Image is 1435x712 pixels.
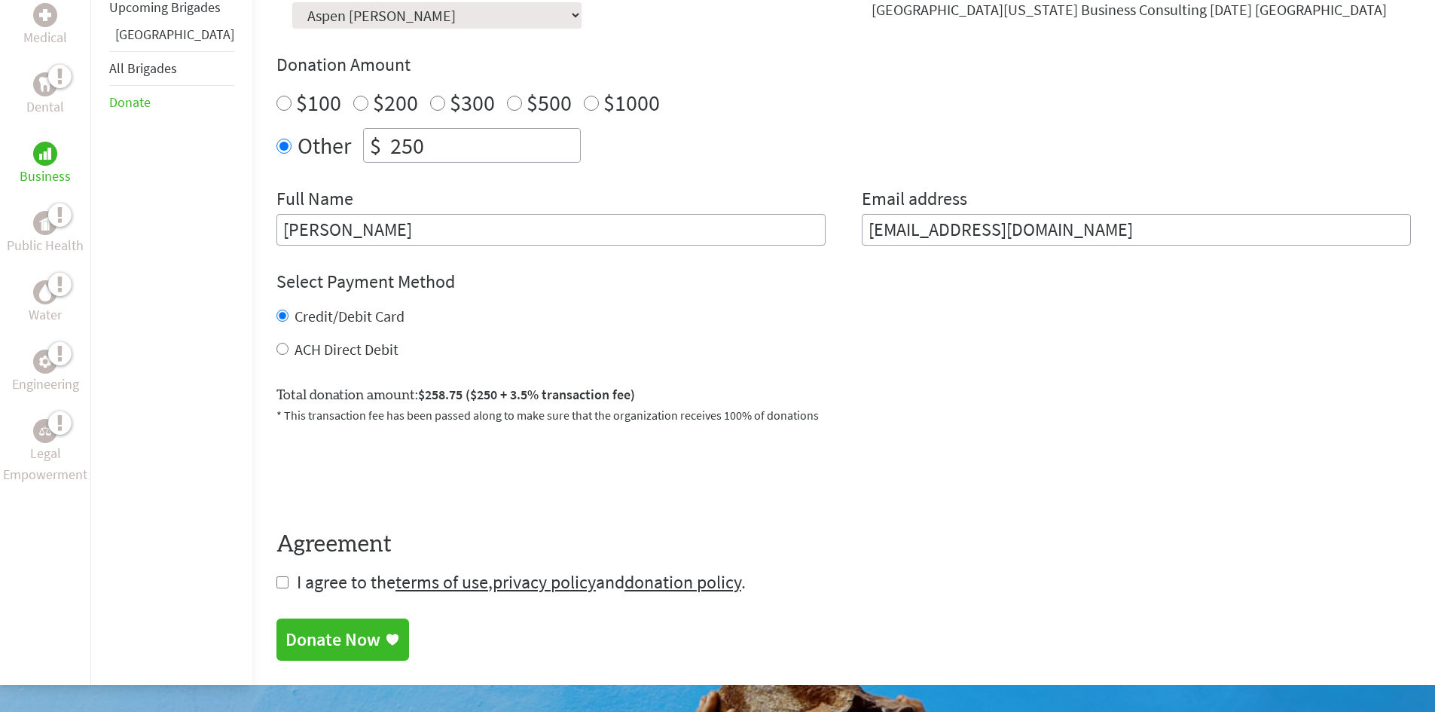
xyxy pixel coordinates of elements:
p: Legal Empowerment [3,443,87,485]
h4: Agreement [276,531,1411,558]
li: Donate [109,86,234,119]
a: terms of use [395,570,488,594]
label: $200 [373,88,418,117]
p: Engineering [12,374,79,395]
div: $ [364,129,387,162]
img: Engineering [39,356,51,368]
span: $258.75 ($250 + 3.5% transaction fee) [418,386,635,403]
label: ACH Direct Debit [295,340,398,359]
label: $300 [450,88,495,117]
h4: Select Payment Method [276,270,1411,294]
a: DentalDental [26,72,64,118]
div: Public Health [33,211,57,235]
div: Dental [33,72,57,96]
iframe: reCAPTCHA [276,442,505,501]
div: Engineering [33,350,57,374]
a: [GEOGRAPHIC_DATA] [115,26,234,43]
p: Public Health [7,235,84,256]
label: $1000 [603,88,660,117]
img: Water [39,283,51,301]
div: Medical [33,3,57,27]
p: Medical [23,27,67,48]
label: Total donation amount: [276,384,635,406]
div: Business [33,142,57,166]
h4: Donation Amount [276,53,1411,77]
li: All Brigades [109,51,234,86]
label: Full Name [276,187,353,214]
a: EngineeringEngineering [12,350,79,395]
p: Business [20,166,71,187]
img: Dental [39,77,51,91]
a: All Brigades [109,60,177,77]
label: Email address [862,187,967,214]
input: Your Email [862,214,1411,246]
label: Other [298,128,351,163]
a: Donate Now [276,619,409,661]
div: Legal Empowerment [33,419,57,443]
a: Donate [109,93,151,111]
a: MedicalMedical [23,3,67,48]
input: Enter Amount [387,129,580,162]
label: $500 [527,88,572,117]
div: Water [33,280,57,304]
p: * This transaction fee has been passed along to make sure that the organization receives 100% of ... [276,406,1411,424]
img: Business [39,148,51,160]
div: Donate Now [285,628,380,652]
a: donation policy [624,570,741,594]
input: Enter Full Name [276,214,826,246]
a: Legal EmpowermentLegal Empowerment [3,419,87,485]
span: I agree to the , and . [297,570,746,594]
img: Public Health [39,215,51,231]
a: WaterWater [29,280,62,325]
label: $100 [296,88,341,117]
li: Greece [109,24,234,51]
label: Credit/Debit Card [295,307,405,325]
a: Public HealthPublic Health [7,211,84,256]
p: Dental [26,96,64,118]
a: BusinessBusiness [20,142,71,187]
img: Legal Empowerment [39,426,51,435]
img: Medical [39,9,51,21]
p: Water [29,304,62,325]
a: privacy policy [493,570,596,594]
